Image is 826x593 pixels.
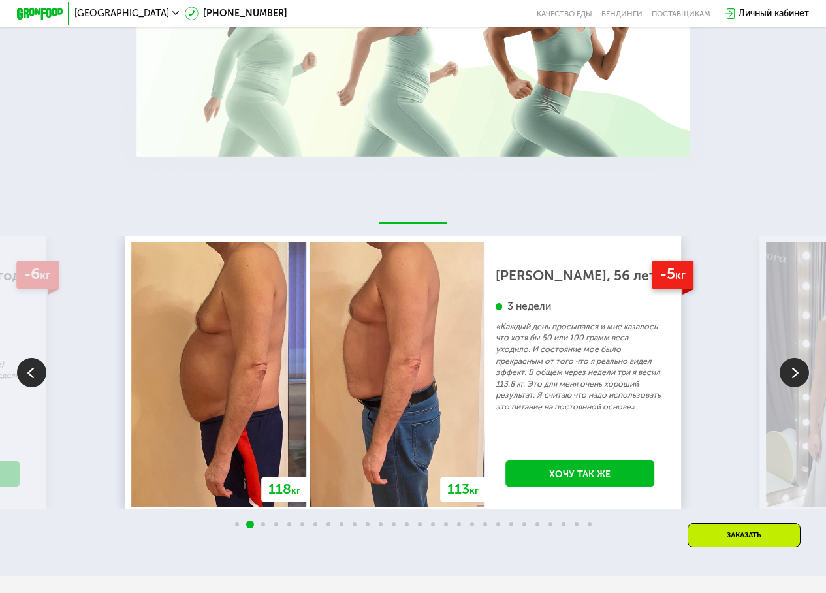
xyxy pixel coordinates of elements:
div: Заказать [688,523,801,547]
span: кг [469,485,479,496]
a: Хочу так же [505,460,654,487]
div: поставщикам [652,9,710,18]
div: -5 [652,261,693,289]
span: [GEOGRAPHIC_DATA] [74,9,169,18]
span: кг [675,268,686,281]
a: [PHONE_NUMBER] [185,7,287,20]
span: кг [291,485,300,496]
div: Личный кабинет [739,7,809,20]
div: 3 недели [496,300,664,313]
div: 113 [440,477,486,502]
a: Качество еды [537,9,592,18]
div: 118 [261,477,308,502]
img: Slide right [780,358,809,387]
div: -6 [16,261,59,289]
img: Slide left [17,358,46,387]
a: Вендинги [601,9,643,18]
span: кг [40,268,50,281]
p: «Каждый день просыпался и мне казалось что хотя бы 50 или 100 грамм веса уходило. И состояние мое... [496,321,664,413]
div: [PERSON_NAME], 56 лет [496,270,664,281]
